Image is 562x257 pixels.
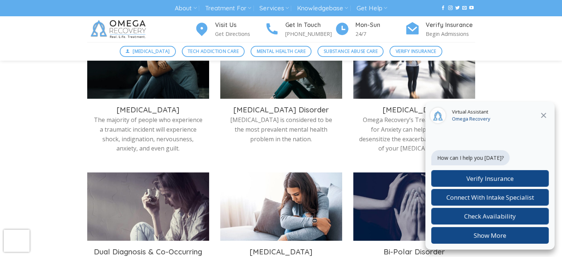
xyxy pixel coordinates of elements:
[188,48,239,55] span: Tech Addiction Care
[226,247,337,257] h3: [MEDICAL_DATA]
[396,48,436,55] span: Verify Insurance
[355,20,405,30] h4: Mon-Sun
[226,115,337,144] p: [MEDICAL_DATA] is considered to be the most prevalent mental health problem in the nation.
[389,46,442,57] a: Verify Insurance
[182,46,245,57] a: Tech Addiction Care
[441,6,445,11] a: Follow on Facebook
[215,20,265,30] h4: Visit Us
[324,48,378,55] span: Substance Abuse Care
[265,20,335,38] a: Get In Touch [PHONE_NUMBER]
[285,20,335,30] h4: Get In Touch
[259,1,289,15] a: Services
[359,247,470,257] h3: Bi-Polar Disorder
[462,6,467,11] a: Send us an email
[93,105,204,115] h3: [MEDICAL_DATA]
[93,115,204,153] p: The majority of people who experience a traumatic incident will experience shock, indignation, ne...
[285,30,335,38] p: [PHONE_NUMBER]
[317,46,384,57] a: Substance Abuse Care
[251,46,311,57] a: Mental Health Care
[120,46,176,57] a: [MEDICAL_DATA]
[297,1,348,15] a: Knowledgebase
[226,105,337,115] h3: [MEDICAL_DATA] Disorder
[405,20,475,38] a: Verify Insurance Begin Admissions
[133,48,170,55] span: [MEDICAL_DATA]
[357,1,387,15] a: Get Help
[469,6,474,11] a: Follow on YouTube
[359,105,470,115] h3: [MEDICAL_DATA]
[426,30,475,38] p: Begin Admissions
[205,1,251,15] a: Treatment For
[175,1,197,15] a: About
[355,30,405,38] p: 24/7
[194,20,265,38] a: Visit Us Get Directions
[87,16,152,42] img: Omega Recovery
[448,6,452,11] a: Follow on Instagram
[455,6,460,11] a: Follow on Twitter
[359,115,470,153] p: Omega Recovery’s Treatment Center for Anxiety can help prevent or desensitize the exacerbating co...
[215,30,265,38] p: Get Directions
[257,48,306,55] span: Mental Health Care
[93,247,204,257] h3: Dual Diagnosis & Co-Occurring
[426,20,475,30] h4: Verify Insurance
[87,30,209,99] img: treatment for PTSD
